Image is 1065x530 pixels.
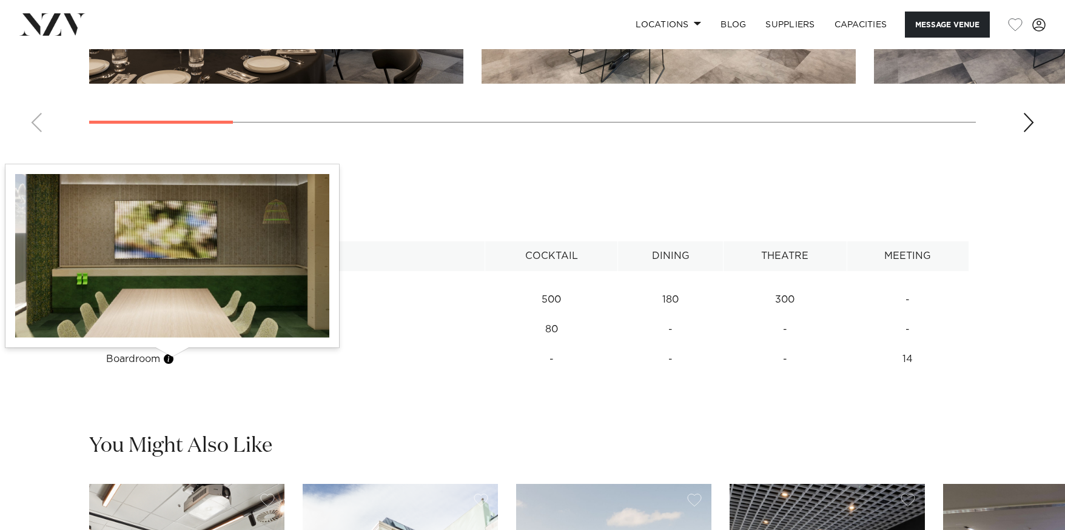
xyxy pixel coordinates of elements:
button: Message Venue [905,12,990,38]
td: Boardroom [96,344,485,374]
td: 14 [847,344,969,374]
a: SUPPLIERS [756,12,824,38]
td: - [618,315,724,344]
td: - [618,344,724,374]
th: Theatre [724,241,847,271]
img: nzv-logo.png [19,13,86,35]
td: - [847,285,969,315]
td: 500 [485,285,618,315]
td: - [724,344,847,374]
a: BLOG [711,12,756,38]
th: Cocktail [485,241,618,271]
a: Capacities [825,12,897,38]
a: Locations [626,12,711,38]
td: 80 [485,315,618,344]
h2: You Might Also Like [89,432,272,460]
td: - [485,344,618,374]
th: Meeting [847,241,969,271]
img: MRbIJ2EIOGxpxNtxm8tGLoOGo2Llx0J4UidFOZpp.jpg [15,174,329,338]
td: 300 [724,285,847,315]
td: - [724,315,847,344]
th: Dining [618,241,724,271]
td: 180 [618,285,724,315]
td: - [847,315,969,344]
